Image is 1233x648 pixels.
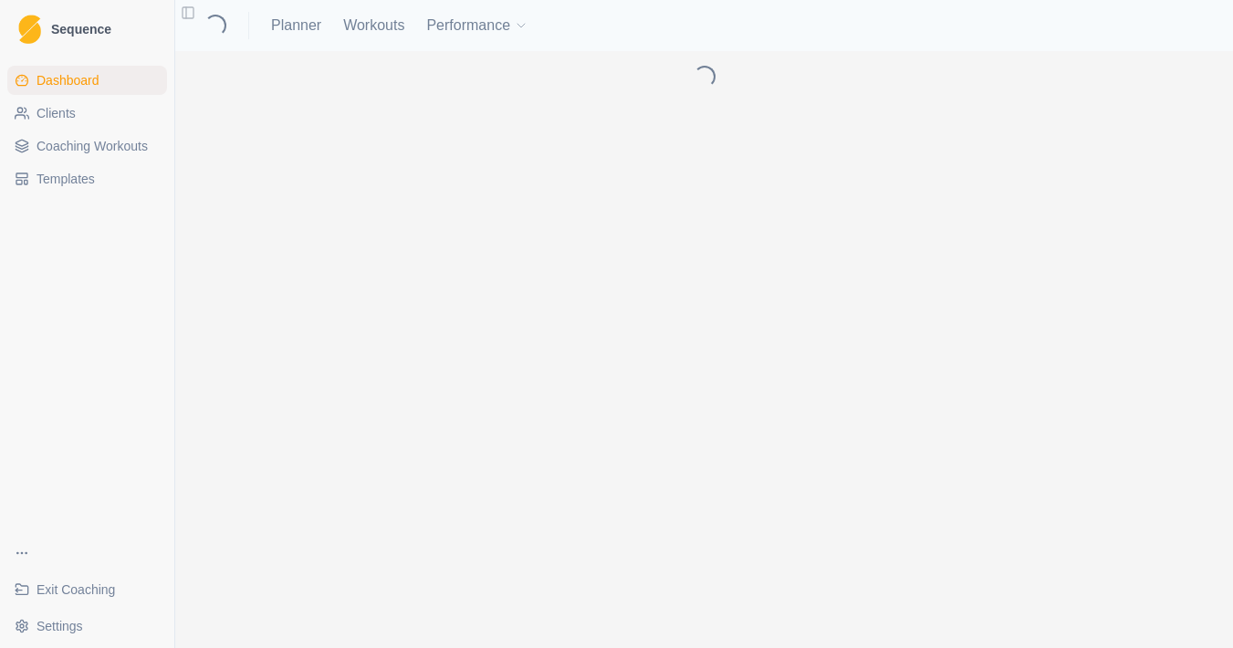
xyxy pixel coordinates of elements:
[37,580,115,599] span: Exit Coaching
[7,7,167,51] a: LogoSequence
[7,131,167,161] a: Coaching Workouts
[51,23,111,36] span: Sequence
[37,104,76,122] span: Clients
[7,99,167,128] a: Clients
[271,15,321,37] a: Planner
[37,170,95,188] span: Templates
[7,575,167,604] a: Exit Coaching
[426,7,528,44] button: Performance
[7,611,167,641] button: Settings
[7,66,167,95] a: Dashboard
[18,15,41,45] img: Logo
[343,15,404,37] a: Workouts
[37,71,99,89] span: Dashboard
[37,137,148,155] span: Coaching Workouts
[7,164,167,193] a: Templates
